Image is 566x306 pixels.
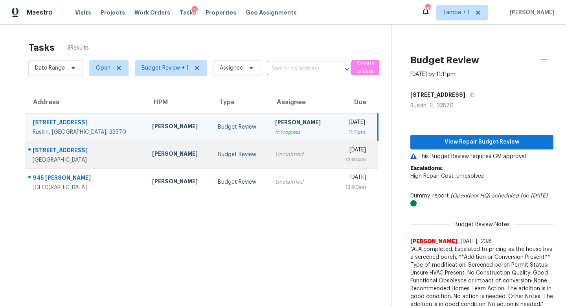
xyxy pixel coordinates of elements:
div: Ruskin, FL 33570 [410,102,553,110]
span: Tampa + 1 [443,9,470,17]
input: Search by address [267,63,330,75]
span: Budget Review + 1 [141,64,189,72]
div: [DATE] [340,118,365,128]
th: Due [334,91,378,113]
span: [PERSON_NAME] [410,238,458,245]
div: 1 [191,6,198,14]
th: HPM [146,91,211,113]
div: [GEOGRAPHIC_DATA] [33,184,140,192]
i: (Opendoor HQ) [450,193,490,199]
div: [PERSON_NAME] [152,122,205,132]
div: 12:00am [340,183,366,191]
button: Create a Task [352,60,379,75]
span: Geo Assignments [246,9,297,17]
div: [DATE] by 11:11pm [410,70,456,78]
span: Open [96,64,110,72]
div: Budget Review [218,151,263,159]
span: Properties [206,9,236,17]
button: Copy Address [465,88,476,102]
div: Budget Review [218,178,263,186]
h2: Budget Review [410,56,479,64]
span: View Repair Budget Review [417,137,547,147]
div: [PERSON_NAME] [152,150,205,160]
span: Maestro [27,9,53,17]
button: View Repair Budget Review [410,135,553,149]
div: [PERSON_NAME] [152,177,205,187]
div: [DATE] [340,146,366,156]
div: Dummy_report [410,192,553,208]
span: Assignee [220,64,243,72]
div: 68 [425,5,430,13]
span: 3 Results [67,44,89,52]
div: [STREET_ADDRESS] [33,146,140,156]
button: Open [342,64,353,75]
div: [STREET_ADDRESS] [33,118,140,128]
th: Address [25,91,146,113]
div: Unclaimed [275,178,328,186]
b: Escalations: [410,166,443,171]
div: 12:00am [340,156,366,164]
span: Budget Review Notes [450,221,515,229]
div: 11:11pm [340,128,365,136]
div: Ruskin, [GEOGRAPHIC_DATA], 33570 [33,128,140,136]
div: [PERSON_NAME] [275,118,328,128]
div: 945 [PERSON_NAME] [33,174,140,184]
span: Tasks [180,10,196,15]
span: Projects [101,9,125,17]
div: In Progress [275,128,328,136]
span: Work Orders [134,9,170,17]
p: This Budget Review requires GM approval [410,153,553,160]
span: High Repair Cost: unresolved [410,173,485,179]
i: scheduled for: [DATE] [492,193,548,199]
span: [PERSON_NAME] [507,9,554,17]
span: Create a Task [356,59,375,77]
span: [DATE], 23:8 [461,239,492,244]
th: Type [211,91,269,113]
th: Assignee [269,91,334,113]
h5: [STREET_ADDRESS] [410,91,465,99]
span: Visits [75,9,91,17]
h2: Tasks [28,44,55,52]
div: [GEOGRAPHIC_DATA] [33,156,140,164]
div: [DATE] [340,173,366,183]
div: Unclaimed [275,151,328,159]
span: Date Range [35,64,65,72]
div: Budget Review [218,123,263,131]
